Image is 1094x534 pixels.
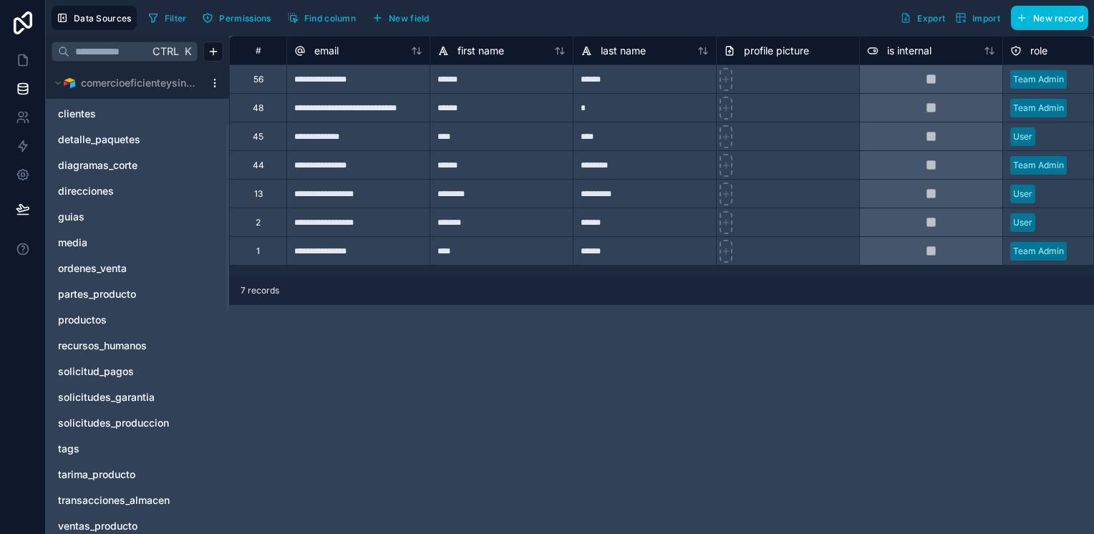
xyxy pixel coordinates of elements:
[253,102,263,114] div: 48
[58,158,137,173] span: diagramas_corte
[1030,44,1047,58] span: role
[58,442,188,456] a: tags
[1013,159,1064,172] div: Team Admin
[52,154,223,177] div: diagramas_corte
[601,44,646,58] span: last name
[58,339,147,353] span: recursos_humanos
[1013,245,1064,258] div: Team Admin
[165,13,187,24] span: Filter
[58,493,170,508] span: transacciones_almacen
[52,437,223,460] div: tags
[58,132,140,147] span: detalle_paquetes
[52,73,203,93] button: Airtable Logocomercioeficienteysingular
[1013,73,1064,86] div: Team Admin
[74,13,132,24] span: Data Sources
[253,131,263,142] div: 45
[219,13,271,24] span: Permissions
[52,128,223,151] div: detalle_paquetes
[917,13,945,24] span: Export
[367,7,435,29] button: New field
[58,339,188,353] a: recursos_humanos
[52,257,223,280] div: ordenes_venta
[972,13,1000,24] span: Import
[58,493,188,508] a: transacciones_almacen
[256,246,260,257] div: 1
[58,313,107,327] span: productos
[241,45,276,56] div: #
[1033,13,1083,24] span: New record
[58,467,135,482] span: tarima_producto
[1013,188,1032,200] div: User
[950,6,1005,30] button: Import
[58,210,188,224] a: guias
[58,519,137,533] span: ventas_producto
[142,7,192,29] button: Filter
[1005,6,1088,30] a: New record
[58,132,188,147] a: detalle_paquetes
[151,42,180,60] span: Ctrl
[52,6,137,30] button: Data Sources
[58,107,188,121] a: clientes
[52,180,223,203] div: direcciones
[52,489,223,512] div: transacciones_almacen
[58,158,188,173] a: diagramas_corte
[314,44,339,58] span: email
[52,205,223,228] div: guias
[58,236,87,250] span: media
[52,309,223,331] div: productos
[64,77,75,89] img: Airtable Logo
[304,13,356,24] span: Find column
[52,386,223,409] div: solicitudes_garantia
[58,364,134,379] span: solicitud_pagos
[58,442,79,456] span: tags
[197,7,281,29] a: Permissions
[52,231,223,254] div: media
[58,519,188,533] a: ventas_producto
[183,47,193,57] span: K
[1013,216,1032,229] div: User
[254,188,263,200] div: 13
[256,217,261,228] div: 2
[895,6,950,30] button: Export
[58,184,188,198] a: direcciones
[58,184,114,198] span: direcciones
[58,287,188,301] a: partes_producto
[1013,130,1032,143] div: User
[1013,102,1064,115] div: Team Admin
[58,390,188,404] a: solicitudes_garantia
[58,416,188,430] a: solicitudes_produccion
[58,467,188,482] a: tarima_producto
[744,44,809,58] span: profile picture
[58,313,188,327] a: productos
[241,285,279,296] span: 7 records
[58,261,188,276] a: ordenes_venta
[81,76,197,90] span: comercioeficienteysingular
[58,390,155,404] span: solicitudes_garantia
[52,102,223,125] div: clientes
[58,364,188,379] a: solicitud_pagos
[389,13,430,24] span: New field
[52,334,223,357] div: recursos_humanos
[58,416,169,430] span: solicitudes_produccion
[58,261,127,276] span: ordenes_venta
[58,210,84,224] span: guias
[282,7,361,29] button: Find column
[58,287,136,301] span: partes_producto
[52,283,223,306] div: partes_producto
[458,44,504,58] span: first name
[887,44,931,58] span: is internal
[58,236,188,250] a: media
[58,107,96,121] span: clientes
[253,160,264,171] div: 44
[197,7,276,29] button: Permissions
[52,412,223,435] div: solicitudes_produccion
[52,463,223,486] div: tarima_producto
[253,74,263,85] div: 56
[52,360,223,383] div: solicitud_pagos
[1011,6,1088,30] button: New record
